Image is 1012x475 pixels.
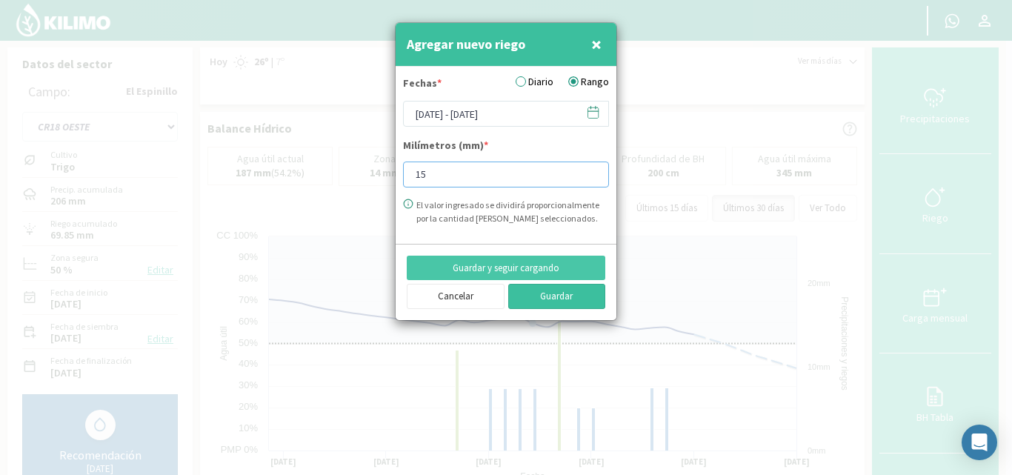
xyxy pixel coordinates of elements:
[587,30,605,59] button: Close
[407,284,505,309] button: Cancelar
[416,199,609,225] div: El valor ingresado se dividirá proporcionalmente por la cantidad [PERSON_NAME] seleccionados.
[403,76,442,95] label: Fechas
[962,425,997,460] div: Open Intercom Messenger
[407,256,605,281] button: Guardar y seguir cargando
[403,138,488,157] label: Milímetros (mm)
[591,32,602,56] span: ×
[407,34,525,55] h4: Agregar nuevo riego
[516,74,553,90] label: Diario
[568,74,609,90] label: Rango
[508,284,606,309] button: Guardar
